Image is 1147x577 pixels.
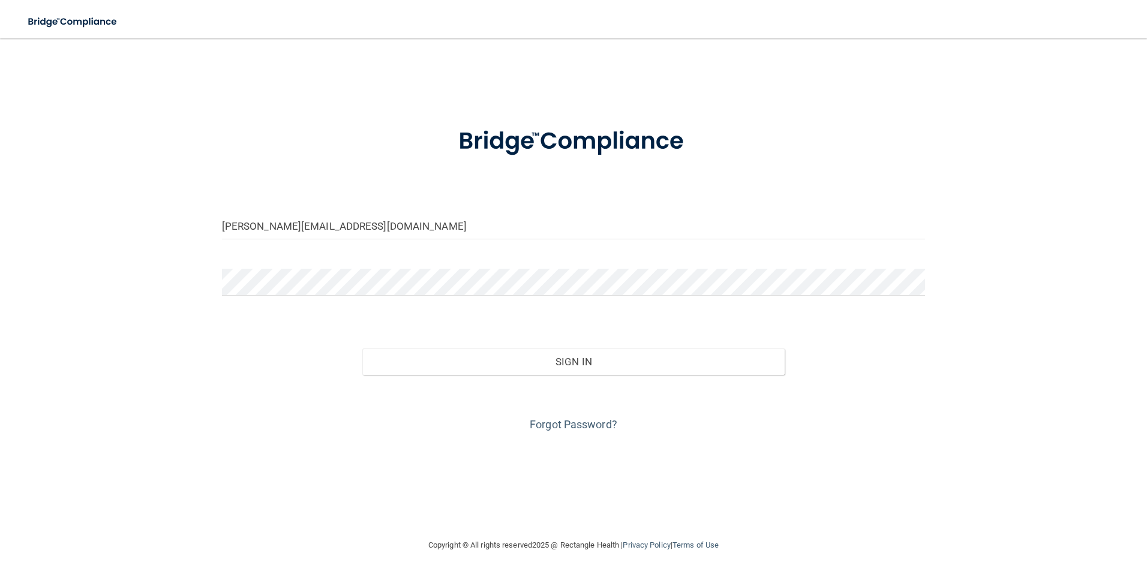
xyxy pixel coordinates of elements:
[355,526,792,564] div: Copyright © All rights reserved 2025 @ Rectangle Health | |
[623,540,670,549] a: Privacy Policy
[222,212,926,239] input: Email
[434,110,713,173] img: bridge_compliance_login_screen.278c3ca4.svg
[362,348,785,375] button: Sign In
[530,418,617,431] a: Forgot Password?
[672,540,719,549] a: Terms of Use
[18,10,128,34] img: bridge_compliance_login_screen.278c3ca4.svg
